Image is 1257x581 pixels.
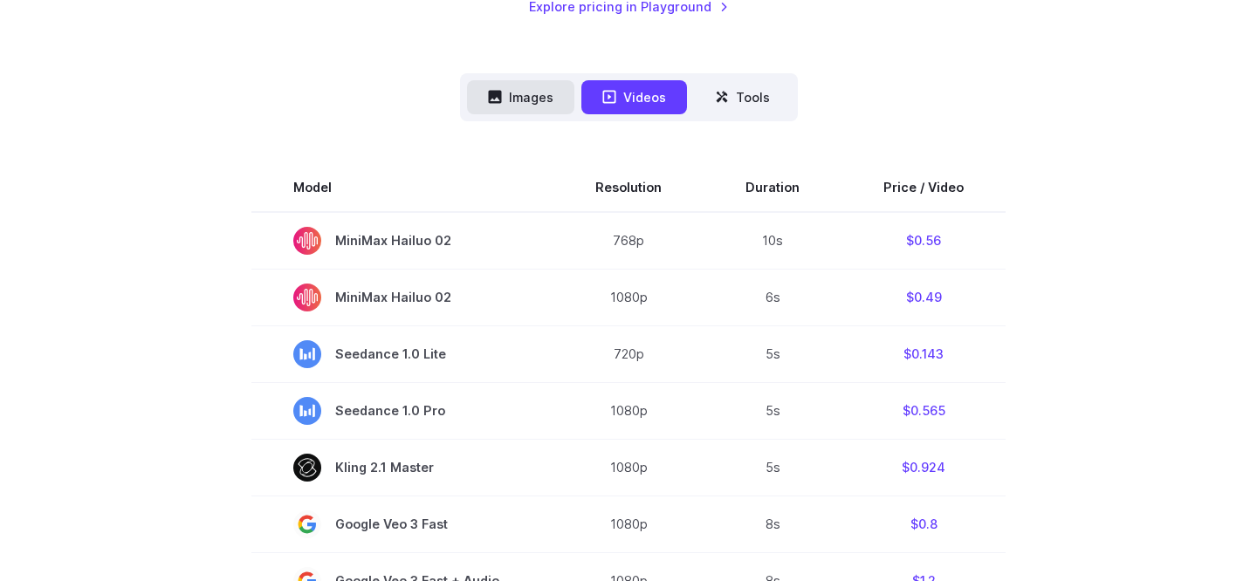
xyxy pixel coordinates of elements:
[553,269,704,325] td: 1080p
[293,284,512,311] span: MiniMax Hailuo 02
[553,212,704,270] td: 768p
[293,510,512,538] span: Google Veo 3 Fast
[841,382,1006,439] td: $0.565
[704,382,841,439] td: 5s
[293,454,512,482] span: Kling 2.1 Master
[841,496,1006,552] td: $0.8
[251,163,553,212] th: Model
[293,397,512,425] span: Seedance 1.0 Pro
[694,80,791,114] button: Tools
[553,382,704,439] td: 1080p
[704,496,841,552] td: 8s
[841,439,1006,496] td: $0.924
[467,80,574,114] button: Images
[553,163,704,212] th: Resolution
[841,212,1006,270] td: $0.56
[841,163,1006,212] th: Price / Video
[704,439,841,496] td: 5s
[704,212,841,270] td: 10s
[553,496,704,552] td: 1080p
[553,439,704,496] td: 1080p
[293,340,512,368] span: Seedance 1.0 Lite
[293,227,512,255] span: MiniMax Hailuo 02
[704,163,841,212] th: Duration
[704,325,841,382] td: 5s
[841,269,1006,325] td: $0.49
[581,80,687,114] button: Videos
[841,325,1006,382] td: $0.143
[553,325,704,382] td: 720p
[704,269,841,325] td: 6s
